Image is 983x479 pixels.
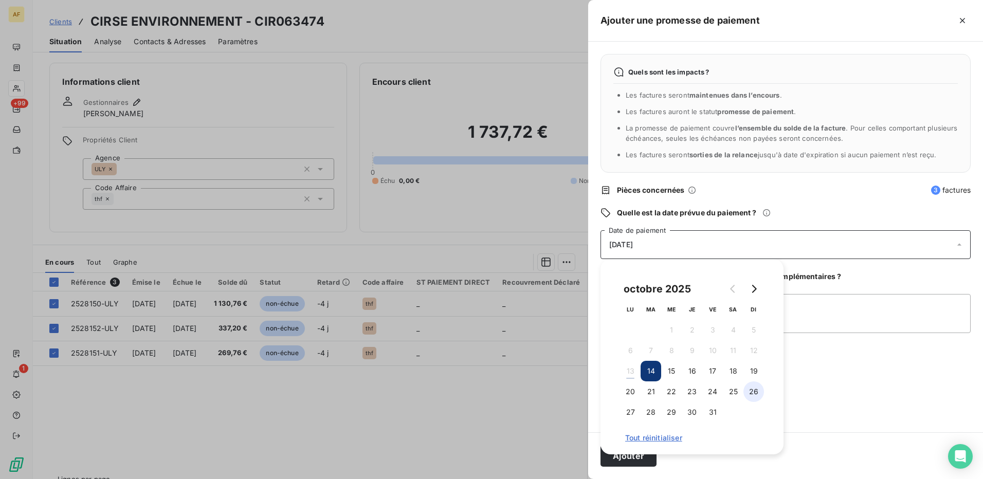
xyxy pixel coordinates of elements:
button: Go to next month [743,279,764,299]
button: 11 [723,340,743,361]
button: 18 [723,361,743,381]
button: 17 [702,361,723,381]
th: mardi [641,299,661,320]
th: mercredi [661,299,682,320]
button: 4 [723,320,743,340]
span: maintenues dans l’encours [689,91,780,99]
span: Les factures seront jusqu'à date d'expiration si aucun paiement n’est reçu. [626,151,936,159]
button: 1 [661,320,682,340]
span: Tout réinitialiser [625,434,759,442]
th: samedi [723,299,743,320]
button: 19 [743,361,764,381]
div: Open Intercom Messenger [948,444,973,469]
button: 3 [702,320,723,340]
button: 5 [743,320,764,340]
button: 14 [641,361,661,381]
button: 2 [682,320,702,340]
span: Pièces concernées [617,185,685,195]
button: 26 [743,381,764,402]
span: La promesse de paiement couvre . Pour celles comportant plusieurs échéances, seules les échéances... [626,124,958,142]
button: 8 [661,340,682,361]
button: 21 [641,381,661,402]
button: 10 [702,340,723,361]
button: 22 [661,381,682,402]
button: 25 [723,381,743,402]
textarea: CHQ ULY [600,294,971,333]
span: Les factures auront le statut . [626,107,796,116]
h5: Ajouter une promesse de paiement [600,13,760,28]
button: Ajouter [600,445,657,467]
button: 9 [682,340,702,361]
button: Go to previous month [723,279,743,299]
span: Quelle est la date prévue du paiement ? [617,208,756,218]
button: 27 [620,402,641,422]
th: vendredi [702,299,723,320]
button: 28 [641,402,661,422]
th: jeudi [682,299,702,320]
span: sorties de la relance [689,151,758,159]
span: factures [931,185,971,195]
span: promesse de paiement [717,107,794,116]
button: 29 [661,402,682,422]
span: l’ensemble du solde de la facture [735,124,846,132]
span: 3 [931,186,940,195]
th: lundi [620,299,641,320]
button: 20 [620,381,641,402]
th: dimanche [743,299,764,320]
button: 30 [682,402,702,422]
button: 16 [682,361,702,381]
span: Quels sont les impacts ? [628,68,709,76]
button: 7 [641,340,661,361]
button: 12 [743,340,764,361]
span: [DATE] [609,241,633,249]
button: 6 [620,340,641,361]
button: 24 [702,381,723,402]
button: 15 [661,361,682,381]
span: Les factures seront . [626,91,782,99]
button: 31 [702,402,723,422]
button: 13 [620,361,641,381]
button: 23 [682,381,702,402]
div: octobre 2025 [620,281,695,297]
